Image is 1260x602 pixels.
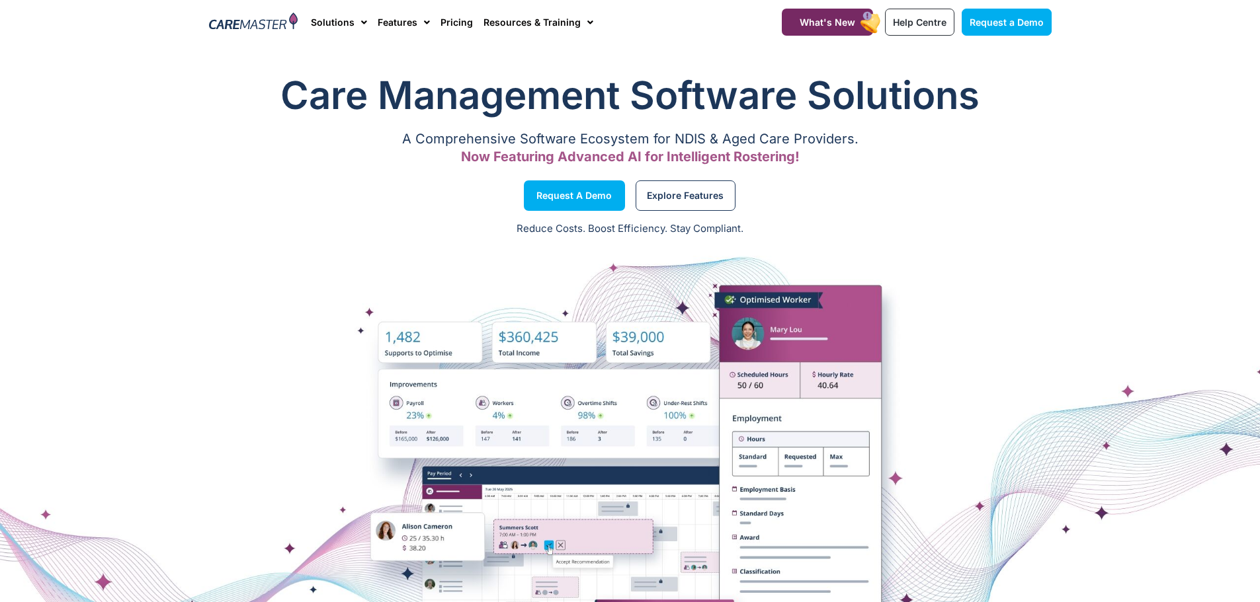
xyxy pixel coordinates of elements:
[782,9,873,36] a: What's New
[800,17,855,28] span: What's New
[524,180,625,211] a: Request a Demo
[209,13,298,32] img: CareMaster Logo
[885,9,954,36] a: Help Centre
[962,9,1052,36] a: Request a Demo
[893,17,946,28] span: Help Centre
[636,180,735,211] a: Explore Features
[647,192,724,199] span: Explore Features
[970,17,1044,28] span: Request a Demo
[209,135,1052,143] p: A Comprehensive Software Ecosystem for NDIS & Aged Care Providers.
[461,149,800,165] span: Now Featuring Advanced AI for Intelligent Rostering!
[8,221,1252,237] p: Reduce Costs. Boost Efficiency. Stay Compliant.
[209,69,1052,122] h1: Care Management Software Solutions
[536,192,612,199] span: Request a Demo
